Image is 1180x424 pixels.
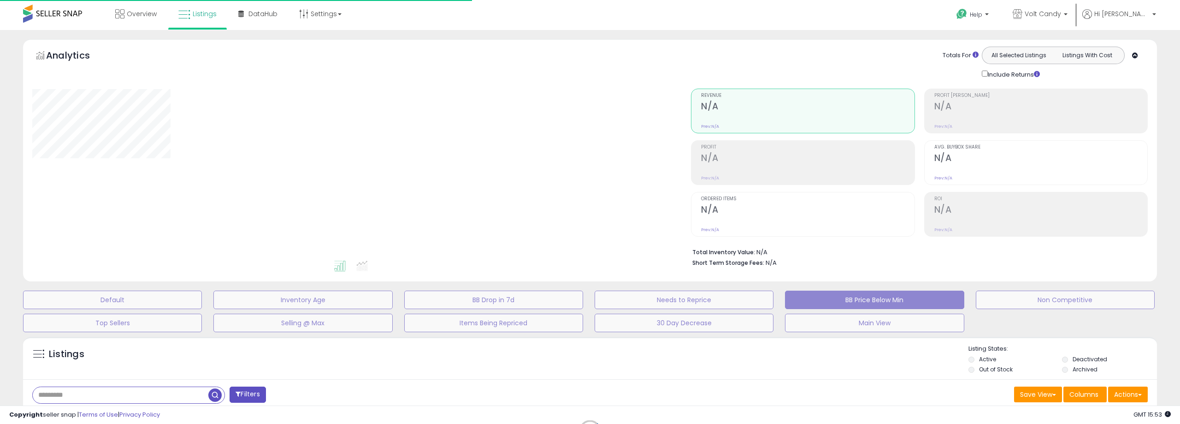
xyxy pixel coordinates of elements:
span: Help [970,11,982,18]
button: 30 Day Decrease [595,314,773,332]
span: Profit [PERSON_NAME] [934,93,1147,98]
i: Get Help [956,8,968,20]
span: Avg. Buybox Share [934,145,1147,150]
button: Inventory Age [213,291,392,309]
h2: N/A [701,153,914,165]
small: Prev: N/A [934,227,952,233]
button: Top Sellers [23,314,202,332]
button: BB Drop in 7d [404,291,583,309]
small: Prev: N/A [701,124,719,129]
button: Non Competitive [976,291,1155,309]
span: Hi [PERSON_NAME] [1094,9,1150,18]
li: N/A [692,246,1141,257]
small: Prev: N/A [701,227,719,233]
span: Overview [127,9,157,18]
button: Default [23,291,202,309]
span: Listings [193,9,217,18]
button: Main View [785,314,964,332]
button: Selling @ Max [213,314,392,332]
button: Needs to Reprice [595,291,773,309]
h2: N/A [934,101,1147,113]
div: seller snap | | [9,411,160,419]
small: Prev: N/A [934,124,952,129]
h2: N/A [934,153,1147,165]
span: Volt Candy [1025,9,1061,18]
span: Ordered Items [701,197,914,202]
small: Prev: N/A [934,175,952,181]
span: Profit [701,145,914,150]
button: Items Being Repriced [404,314,583,332]
span: DataHub [248,9,277,18]
a: Hi [PERSON_NAME] [1082,9,1156,30]
small: Prev: N/A [701,175,719,181]
b: Short Term Storage Fees: [692,259,764,267]
span: Revenue [701,93,914,98]
h2: N/A [701,204,914,217]
button: Listings With Cost [1053,49,1121,61]
h2: N/A [934,204,1147,217]
a: Help [949,1,998,30]
div: Include Returns [975,69,1051,79]
span: ROI [934,197,1147,202]
button: All Selected Listings [985,49,1053,61]
strong: Copyright [9,410,43,419]
h5: Analytics [46,49,108,64]
span: N/A [766,258,777,267]
div: Totals For [943,51,979,60]
button: BB Price Below Min [785,291,964,309]
b: Total Inventory Value: [692,248,755,256]
h2: N/A [701,101,914,113]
